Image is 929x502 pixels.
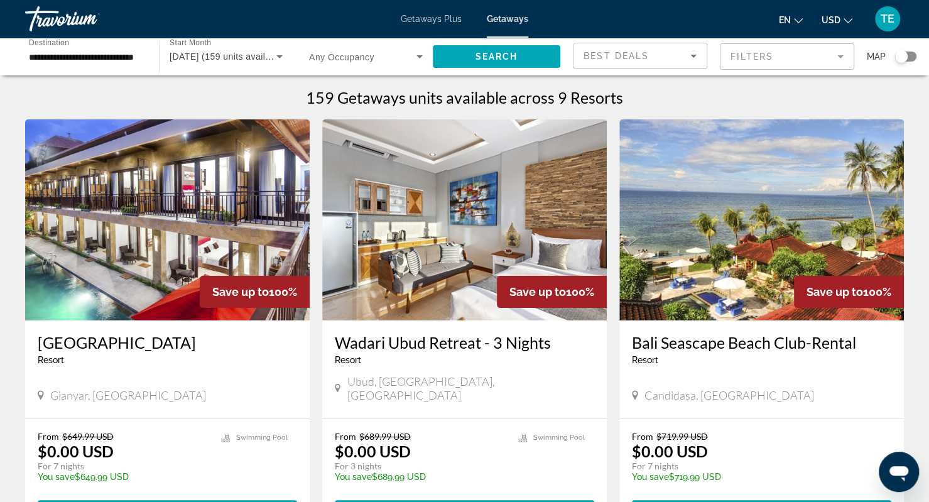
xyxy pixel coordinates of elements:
a: Getaways [487,14,528,24]
a: Bali Seascape Beach Club-Rental [632,333,891,352]
span: TE [881,13,894,25]
p: $719.99 USD [632,472,879,482]
span: Best Deals [584,51,649,61]
span: Save up to [212,285,269,298]
a: Travorium [25,3,151,35]
span: Candidasa, [GEOGRAPHIC_DATA] [644,388,814,402]
span: USD [822,15,840,25]
img: 6961E01L.jpg [619,119,904,320]
mat-select: Sort by [584,48,697,63]
span: Any Occupancy [309,52,374,62]
span: en [779,15,791,25]
p: For 7 nights [38,461,209,472]
p: For 3 nights [335,461,506,472]
img: RH45I01L.jpg [322,119,607,320]
button: Change language [779,11,803,29]
span: Start Month [170,39,211,47]
div: 100% [794,276,904,308]
p: For 7 nights [632,461,879,472]
span: Resort [632,355,658,365]
button: Filter [720,43,854,70]
span: From [38,431,59,442]
p: $0.00 USD [38,442,114,461]
span: Resort [335,355,361,365]
div: 100% [497,276,607,308]
span: Swimming Pool [533,434,585,442]
h1: 159 Getaways units available across 9 Resorts [306,88,623,107]
span: $719.99 USD [656,431,708,442]
span: Gianyar, [GEOGRAPHIC_DATA] [50,388,206,402]
p: $649.99 USD [38,472,209,482]
span: You save [335,472,372,482]
span: You save [38,472,75,482]
button: Change currency [822,11,852,29]
span: Search [475,52,518,62]
p: $689.99 USD [335,472,506,482]
button: User Menu [871,6,904,32]
span: Save up to [807,285,863,298]
span: $689.99 USD [359,431,411,442]
span: [DATE] (159 units available) [170,52,286,62]
span: Save up to [509,285,566,298]
img: RH47E01X.jpg [25,119,310,320]
div: 100% [200,276,310,308]
span: Swimming Pool [236,434,288,442]
a: Wadari Ubud Retreat - 3 Nights [335,333,594,352]
span: Destination [29,38,69,46]
span: Resort [38,355,64,365]
a: [GEOGRAPHIC_DATA] [38,333,297,352]
a: Getaways Plus [401,14,462,24]
span: Map [867,48,886,65]
button: Search [433,45,560,68]
iframe: Button to launch messaging window [879,452,919,492]
span: Ubud, [GEOGRAPHIC_DATA], [GEOGRAPHIC_DATA] [347,374,594,402]
span: From [335,431,356,442]
span: From [632,431,653,442]
p: $0.00 USD [335,442,411,461]
span: You save [632,472,669,482]
span: $649.99 USD [62,431,114,442]
p: $0.00 USD [632,442,708,461]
